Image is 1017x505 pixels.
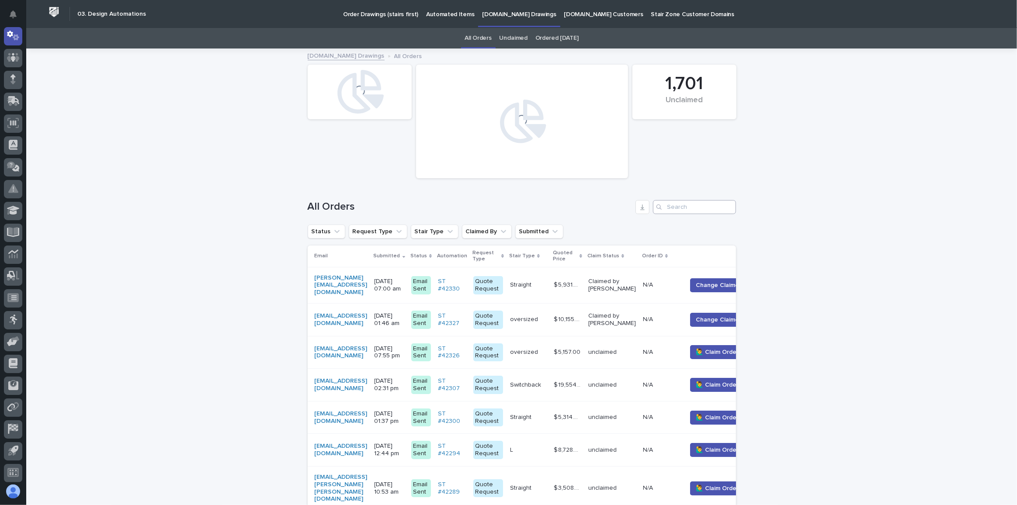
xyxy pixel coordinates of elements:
p: L [510,445,515,454]
h2: 03. Design Automations [77,10,146,18]
p: oversized [510,314,540,323]
p: N/A [643,483,655,492]
span: 🙋‍♂️ Claim Order [696,446,739,454]
p: Order ID [642,251,663,261]
p: Claimed by [PERSON_NAME] [588,312,636,327]
span: 🙋‍♂️ Claim Order [696,484,739,493]
p: Straight [510,280,533,289]
a: ST #42330 [438,278,466,293]
span: Change Claimer [696,315,741,324]
p: All Orders [394,51,422,60]
span: 🙋‍♂️ Claim Order [696,380,739,389]
p: N/A [643,347,655,356]
div: Quote Request [473,343,503,362]
a: [EMAIL_ADDRESS][DOMAIN_NAME] [315,377,368,392]
p: Submitted [374,251,400,261]
div: Email Sent [411,408,431,427]
p: Switchback [510,380,543,389]
button: 🙋‍♂️ Claim Order [690,443,744,457]
p: [DATE] 07:55 pm [375,345,404,360]
button: Status [308,225,345,239]
p: N/A [643,412,655,421]
a: [EMAIL_ADDRESS][DOMAIN_NAME] [315,410,368,425]
button: Stair Type [411,225,458,239]
button: users-avatar [4,482,22,501]
a: ST #42327 [438,312,466,327]
button: 🙋‍♂️ Claim Order [690,378,744,392]
p: $ 10,155.00 [554,314,583,323]
p: unclaimed [588,349,636,356]
div: 1,701 [647,73,722,95]
p: Straight [510,412,533,421]
p: Stair Type [509,251,535,261]
p: Quoted Price [553,248,577,264]
a: Ordered [DATE] [535,28,579,48]
div: Email Sent [411,441,431,459]
tr: [EMAIL_ADDRESS][DOMAIN_NAME] [DATE] 01:37 pmEmail SentST #42300 Quote RequestStraightStraight $ 5... [308,401,761,434]
p: Email [315,251,328,261]
p: $ 19,554.00 [554,380,583,389]
h1: All Orders [308,201,632,213]
button: Submitted [515,225,563,239]
div: Quote Request [473,479,503,498]
a: [EMAIL_ADDRESS][DOMAIN_NAME] [315,345,368,360]
p: N/A [643,280,655,289]
p: Claimed by [PERSON_NAME] [588,278,636,293]
p: unclaimed [588,381,636,389]
p: $ 5,157.00 [554,347,582,356]
p: $ 3,508.00 [554,483,583,492]
a: [DOMAIN_NAME] Drawings [308,50,385,60]
div: Quote Request [473,276,503,294]
a: [EMAIL_ADDRESS][PERSON_NAME][PERSON_NAME][DOMAIN_NAME] [315,474,368,503]
p: [DATE] 02:31 pm [375,377,404,392]
a: [EMAIL_ADDRESS][DOMAIN_NAME] [315,312,368,327]
div: Quote Request [473,408,503,427]
span: 🙋‍♂️ Claim Order [696,413,739,422]
a: ST #42300 [438,410,466,425]
span: Change Claimer [696,281,741,290]
p: Request Type [472,248,499,264]
p: $ 5,931.00 [554,280,583,289]
a: [PERSON_NAME][EMAIL_ADDRESS][DOMAIN_NAME] [315,274,368,296]
div: Unclaimed [647,96,722,114]
a: ST #42289 [438,481,466,496]
p: oversized [510,347,540,356]
div: Email Sent [411,343,431,362]
img: Workspace Logo [46,4,62,20]
div: Quote Request [473,441,503,459]
button: Change Claimer [690,313,747,327]
a: ST #42307 [438,377,466,392]
div: Quote Request [473,376,503,394]
tr: [EMAIL_ADDRESS][DOMAIN_NAME] [DATE] 02:31 pmEmail SentST #42307 Quote RequestSwitchbackSwitchback... [308,369,761,401]
a: [EMAIL_ADDRESS][DOMAIN_NAME] [315,443,368,457]
tr: [EMAIL_ADDRESS][DOMAIN_NAME] [DATE] 01:46 amEmail SentST #42327 Quote Requestoversizedoversized $... [308,303,761,336]
p: Straight [510,483,533,492]
p: unclaimed [588,414,636,421]
p: [DATE] 01:46 am [375,312,404,327]
p: Claim Status [587,251,619,261]
p: [DATE] 10:53 am [375,481,404,496]
input: Search [653,200,736,214]
p: Automation [437,251,467,261]
tr: [PERSON_NAME][EMAIL_ADDRESS][DOMAIN_NAME] [DATE] 07:00 amEmail SentST #42330 Quote RequestStraigh... [308,267,761,303]
p: unclaimed [588,446,636,454]
div: Notifications [11,10,22,24]
div: Email Sent [411,276,431,294]
button: 🙋‍♂️ Claim Order [690,411,744,425]
div: Email Sent [411,376,431,394]
button: 🙋‍♂️ Claim Order [690,481,744,495]
button: 🙋‍♂️ Claim Order [690,345,744,359]
tr: [EMAIL_ADDRESS][DOMAIN_NAME] [DATE] 12:44 pmEmail SentST #42294 Quote RequestLL $ 8,728.00$ 8,728... [308,434,761,467]
p: [DATE] 12:44 pm [375,443,404,457]
p: Status [410,251,427,261]
div: Email Sent [411,479,431,498]
a: ST #42294 [438,443,466,457]
div: Quote Request [473,311,503,329]
p: [DATE] 07:00 am [375,278,404,293]
p: [DATE] 01:37 pm [375,410,404,425]
button: Claimed By [462,225,512,239]
p: unclaimed [588,484,636,492]
p: N/A [643,314,655,323]
button: Request Type [349,225,407,239]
